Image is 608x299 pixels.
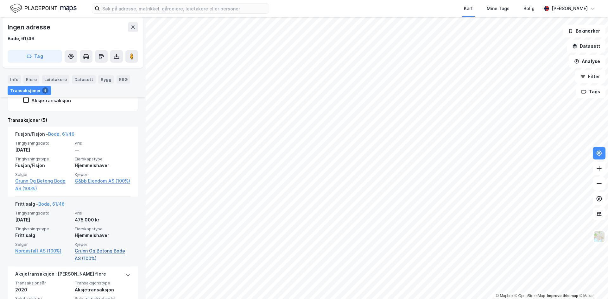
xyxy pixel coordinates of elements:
button: Tag [8,50,62,63]
iframe: Chat Widget [576,269,608,299]
div: Transaksjoner (5) [8,116,138,124]
div: Bolig [523,5,535,12]
div: [PERSON_NAME] [552,5,588,12]
span: Pris [75,140,130,146]
div: Hjemmelshaver [75,232,130,239]
span: Eierskapstype [75,226,130,232]
a: Bodø, 61/46 [48,131,74,137]
div: Fritt salg - [15,200,65,210]
div: Aksjetransaksjon [31,97,71,103]
span: Eierskapstype [75,156,130,162]
a: OpenStreetMap [515,294,545,298]
div: 2020 [15,286,71,294]
button: Tags [576,85,605,98]
span: Transaksjonsår [15,280,71,286]
a: Improve this map [547,294,578,298]
div: Kart [464,5,473,12]
a: Grunn Og Betong Bodø AS (100%) [15,177,71,192]
div: Bygg [98,75,114,84]
div: Fusjon/Fisjon [15,162,71,169]
button: Filter [575,70,605,83]
a: Grunn Og Betong Bodø AS (100%) [75,247,130,262]
div: Kontrollprogram for chat [576,269,608,299]
div: ESG [117,75,130,84]
div: Leietakere [42,75,69,84]
span: Kjøper [75,242,130,247]
div: 5 [42,87,48,94]
span: Kjøper [75,172,130,177]
a: Mapbox [496,294,513,298]
img: logo.f888ab2527a4732fd821a326f86c7f29.svg [10,3,77,14]
div: Ingen adresse [8,22,51,32]
span: Selger [15,172,71,177]
div: Hjemmelshaver [75,162,130,169]
div: Fusjon/Fisjon - [15,130,74,140]
div: Eiere [23,75,39,84]
a: Nordasfalt AS (100%) [15,247,71,255]
img: Z [593,231,605,243]
div: Aksjetransaksjon - [PERSON_NAME] flere [15,270,106,280]
span: Selger [15,242,71,247]
div: Info [8,75,21,84]
div: Mine Tags [487,5,510,12]
div: — [75,146,130,154]
a: Bodø, 61/46 [38,201,65,207]
div: [DATE] [15,216,71,224]
div: Transaksjoner [8,86,51,95]
div: Bodø, 61/46 [8,35,35,42]
span: Pris [75,210,130,216]
button: Datasett [567,40,605,53]
div: [DATE] [15,146,71,154]
div: Aksjetransaksjon [75,286,130,294]
span: Tinglysningsdato [15,140,71,146]
button: Analyse [569,55,605,68]
span: Tinglysningstype [15,226,71,232]
div: 475 000 kr [75,216,130,224]
span: Tinglysningstype [15,156,71,162]
div: Datasett [72,75,96,84]
div: Fritt salg [15,232,71,239]
button: Bokmerker [563,25,605,37]
a: G&bb Eiendom AS (100%) [75,177,130,185]
input: Søk på adresse, matrikkel, gårdeiere, leietakere eller personer [100,4,269,13]
span: Tinglysningsdato [15,210,71,216]
span: Transaksjonstype [75,280,130,286]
